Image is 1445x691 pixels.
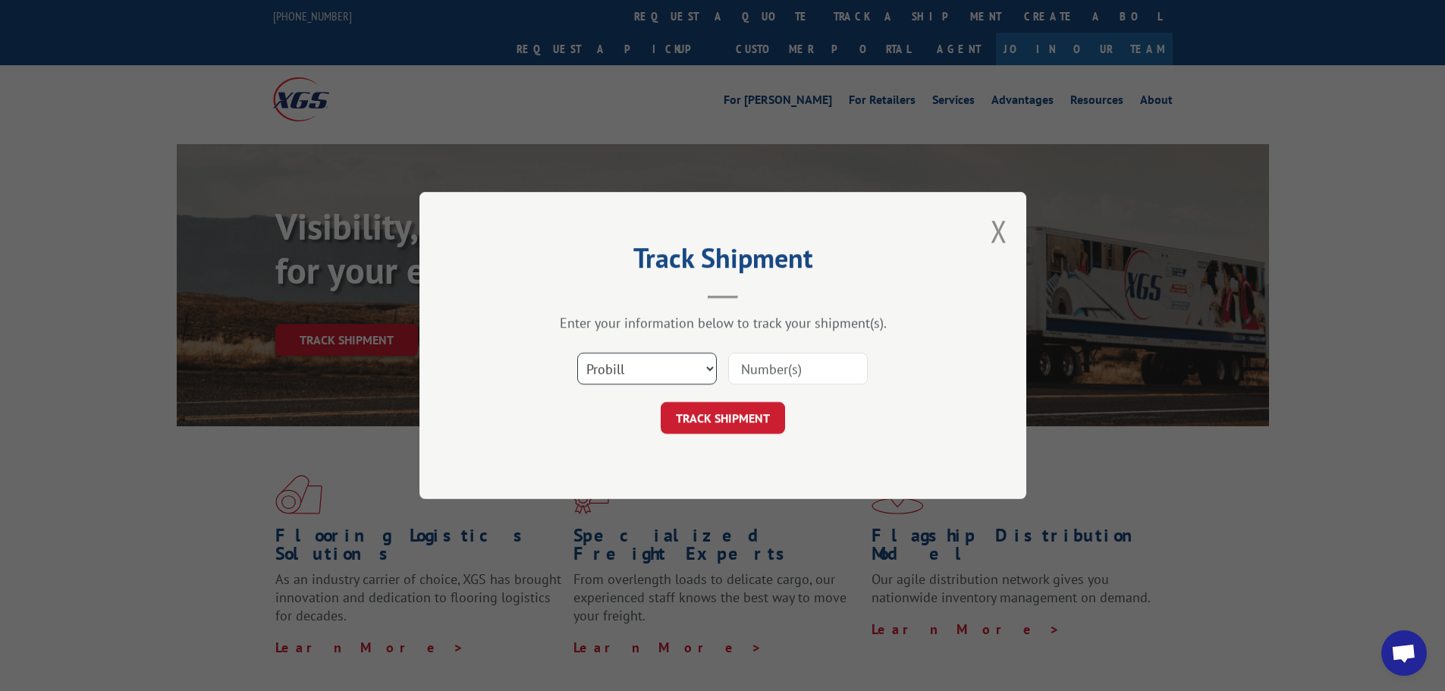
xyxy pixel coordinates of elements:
button: TRACK SHIPMENT [661,402,785,434]
button: Close modal [991,211,1007,251]
h2: Track Shipment [495,247,950,276]
div: Open chat [1381,630,1427,676]
div: Enter your information below to track your shipment(s). [495,314,950,331]
input: Number(s) [728,353,868,385]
